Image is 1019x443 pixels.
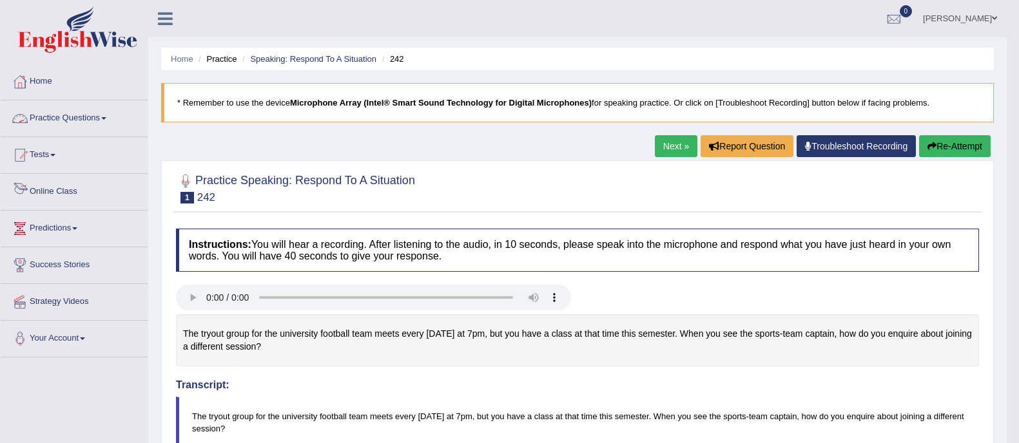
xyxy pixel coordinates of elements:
[900,5,913,17] span: 0
[171,54,193,64] a: Home
[797,135,916,157] a: Troubleshoot Recording
[1,137,148,169] a: Tests
[250,54,376,64] a: Speaking: Respond To A Situation
[1,211,148,243] a: Predictions
[1,64,148,96] a: Home
[176,229,979,272] h4: You will hear a recording. After listening to the audio, in 10 seconds, please speak into the mic...
[655,135,697,157] a: Next »
[1,100,148,133] a: Practice Questions
[180,192,194,203] span: 1
[1,321,148,353] a: Your Account
[290,98,592,108] b: Microphone Array (Intel® Smart Sound Technology for Digital Microphones)
[1,284,148,316] a: Strategy Videos
[189,239,251,250] b: Instructions:
[195,53,237,65] li: Practice
[1,174,148,206] a: Online Class
[176,314,979,366] div: The tryout group for the university football team meets every [DATE] at 7pm, but you have a class...
[176,171,415,203] h2: Practice Speaking: Respond To A Situation
[919,135,991,157] button: Re-Attempt
[701,135,793,157] button: Report Question
[161,83,994,122] blockquote: * Remember to use the device for speaking practice. Or click on [Troubleshoot Recording] button b...
[1,247,148,279] a: Success Stories
[379,53,404,65] li: 242
[197,191,215,203] small: 242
